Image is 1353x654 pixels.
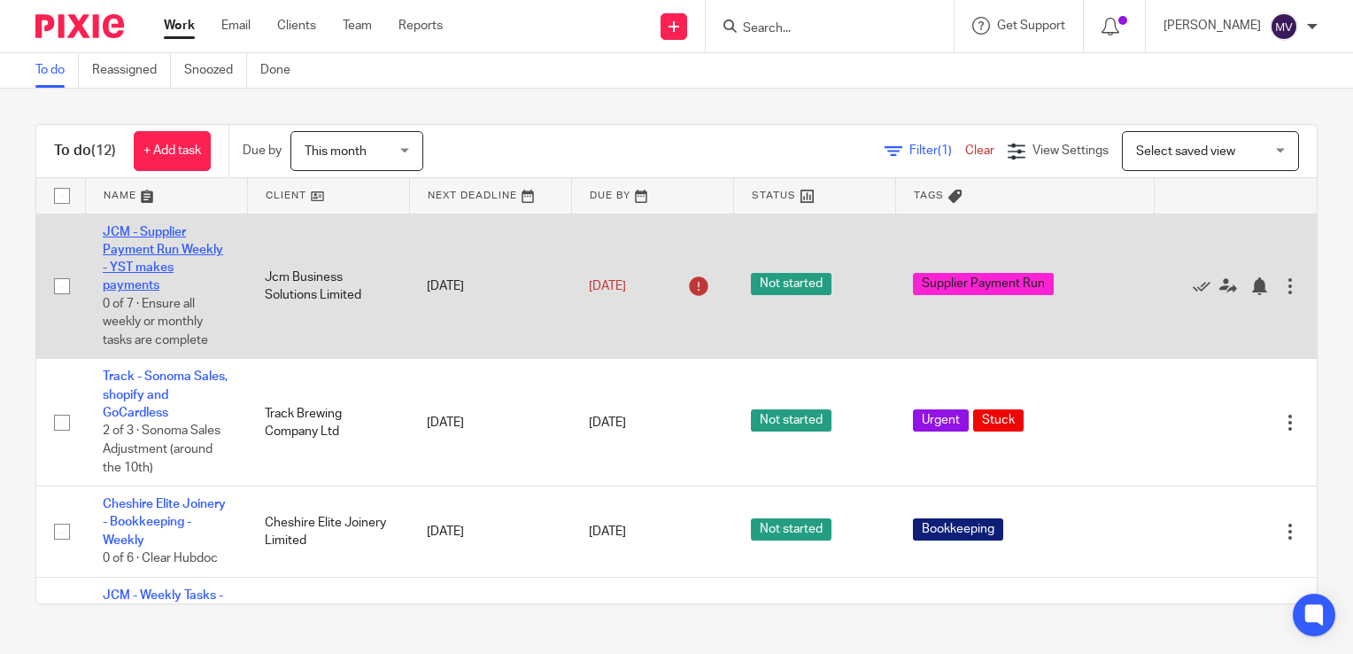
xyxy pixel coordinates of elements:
[1270,12,1298,41] img: svg%3E
[1193,277,1219,295] a: Mark as done
[751,409,831,432] span: Not started
[1136,145,1235,158] span: Select saved view
[914,191,944,200] span: Tags
[409,359,571,487] td: [DATE]
[243,142,282,160] p: Due by
[913,518,1003,541] span: Bookkeeping
[589,417,626,429] span: [DATE]
[184,53,247,88] a: Snoozed
[103,552,218,564] span: 0 of 6 · Clear Hubdoc
[91,144,116,158] span: (12)
[103,498,226,547] a: Cheshire Elite Joinery - Bookkeeping - Weekly
[751,273,831,295] span: Not started
[164,17,195,35] a: Work
[221,17,251,35] a: Email
[913,273,1054,295] span: Supplier Payment Run
[973,409,1024,432] span: Stuck
[913,409,969,432] span: Urgent
[409,214,571,359] td: [DATE]
[965,144,994,157] a: Clear
[398,17,443,35] a: Reports
[751,518,831,541] span: Not started
[1032,144,1109,157] span: View Settings
[54,142,116,160] h1: To do
[997,19,1065,32] span: Get Support
[103,589,223,619] a: JCM - Weekly Tasks - FA
[589,280,626,292] span: [DATE]
[409,487,571,578] td: [DATE]
[247,359,409,487] td: Track Brewing Company Ltd
[134,131,211,171] a: + Add task
[909,144,965,157] span: Filter
[343,17,372,35] a: Team
[92,53,171,88] a: Reassigned
[247,487,409,578] td: Cheshire Elite Joinery Limited
[260,53,304,88] a: Done
[277,17,316,35] a: Clients
[103,298,208,346] span: 0 of 7 · Ensure all weekly or monthly tasks are complete
[35,53,79,88] a: To do
[741,21,901,37] input: Search
[35,14,124,38] img: Pixie
[103,370,228,419] a: Track - Sonoma Sales, shopify and GoCardless
[103,226,223,292] a: JCM - Supplier Payment Run Weekly - YST makes payments
[305,145,367,158] span: This month
[589,526,626,538] span: [DATE]
[103,425,220,474] span: 2 of 3 · Sonoma Sales Adjustment (around the 10th)
[247,214,409,359] td: Jcm Business Solutions Limited
[1164,17,1261,35] p: [PERSON_NAME]
[938,144,952,157] span: (1)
